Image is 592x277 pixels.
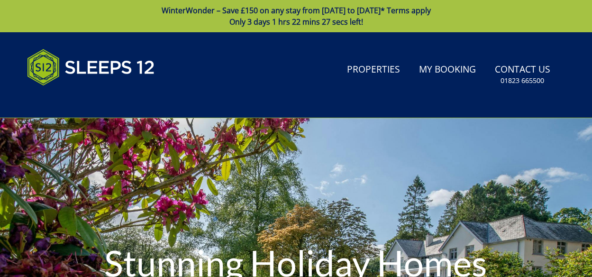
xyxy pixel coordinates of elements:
[229,17,363,27] span: Only 3 days 1 hrs 22 mins 27 secs left!
[491,59,554,90] a: Contact Us01823 665500
[27,44,155,91] img: Sleeps 12
[343,59,404,81] a: Properties
[22,97,122,105] iframe: Customer reviews powered by Trustpilot
[415,59,480,81] a: My Booking
[501,76,544,85] small: 01823 665500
